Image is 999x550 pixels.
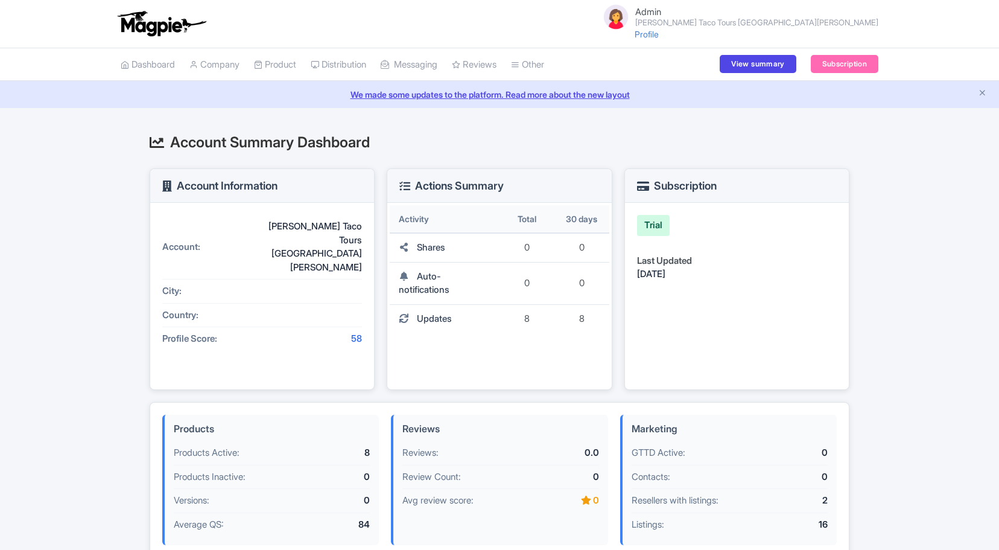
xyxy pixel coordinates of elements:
[499,263,554,305] td: 0
[720,55,796,73] a: View summary
[637,180,717,192] h3: Subscription
[7,88,992,101] a: We made some updates to the platform. Read more about the new layout
[632,424,828,435] h4: Marketing
[253,220,362,274] div: [PERSON_NAME] Taco Tours [GEOGRAPHIC_DATA][PERSON_NAME]
[554,205,609,234] th: 30 days
[174,494,301,508] div: Versions:
[162,332,253,346] div: Profile Score:
[530,494,599,508] div: 0
[579,277,585,289] span: 0
[301,494,370,508] div: 0
[530,446,599,460] div: 0.0
[759,518,828,532] div: 16
[162,284,253,298] div: City:
[301,446,370,460] div: 8
[417,241,445,253] span: Shares
[632,518,759,532] div: Listings:
[417,313,452,324] span: Updates
[759,470,828,484] div: 0
[632,446,759,460] div: GTTD Active:
[174,424,370,435] h4: Products
[452,48,496,82] a: Reviews
[174,470,301,484] div: Products Inactive:
[301,470,370,484] div: 0
[399,180,504,192] h3: Actions Summary
[579,313,585,324] span: 8
[115,10,208,37] img: logo-ab69f6fb50320c5b225c76a69d11143b.png
[601,2,630,31] img: avatar_key_member-9c1dde93af8b07d7383eb8b5fb890c87.png
[402,446,530,460] div: Reviews:
[499,234,554,263] td: 0
[150,135,849,150] h2: Account Summary Dashboard
[637,267,837,281] div: [DATE]
[254,48,296,82] a: Product
[511,48,544,82] a: Other
[390,205,499,234] th: Activity
[499,205,554,234] th: Total
[530,470,599,484] div: 0
[301,518,370,532] div: 84
[162,180,277,192] h3: Account Information
[402,494,530,508] div: Avg review score:
[402,470,530,484] div: Review Count:
[402,424,598,435] h4: Reviews
[253,332,362,346] div: 58
[311,48,366,82] a: Distribution
[499,305,554,333] td: 8
[174,518,301,532] div: Average QS:
[594,2,878,31] a: Admin [PERSON_NAME] Taco Tours [GEOGRAPHIC_DATA][PERSON_NAME]
[635,29,659,39] a: Profile
[635,19,878,27] small: [PERSON_NAME] Taco Tours [GEOGRAPHIC_DATA][PERSON_NAME]
[632,470,759,484] div: Contacts:
[162,309,253,322] div: Country:
[162,240,253,254] div: Account:
[189,48,239,82] a: Company
[174,446,301,460] div: Products Active:
[632,494,759,508] div: Resellers with listings:
[759,494,828,508] div: 2
[635,6,661,18] span: Admin
[978,87,987,101] button: Close announcement
[637,215,670,236] div: Trial
[399,270,449,296] span: Auto-notifications
[381,48,437,82] a: Messaging
[811,55,878,73] a: Subscription
[579,241,585,253] span: 0
[759,446,828,460] div: 0
[637,254,837,268] div: Last Updated
[121,48,175,82] a: Dashboard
